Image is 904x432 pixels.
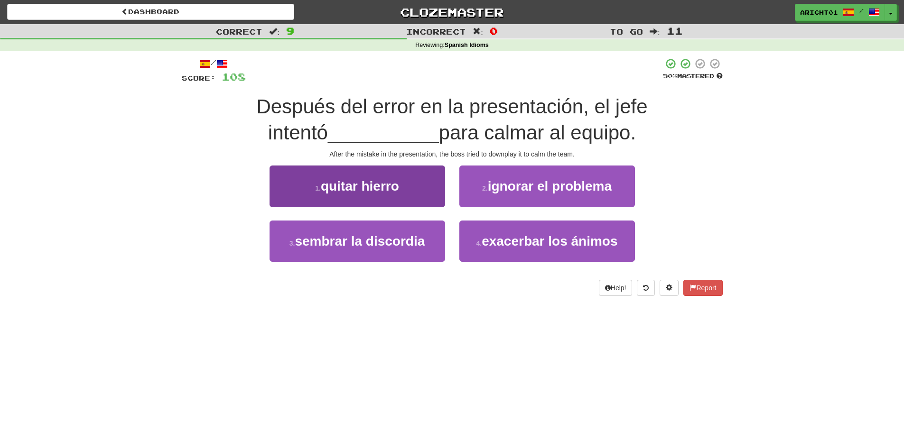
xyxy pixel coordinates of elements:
[663,72,677,80] span: 50 %
[321,179,399,193] span: quitar hierro
[256,95,647,144] span: Después del error en la presentación, el jefe intentó
[482,184,488,192] small: 2 .
[289,239,295,247] small: 3 .
[222,71,246,83] span: 108
[683,280,722,296] button: Report
[182,149,723,159] div: After the mistake in the presentation, the boss tried to downplay it to calm the team.
[406,27,466,36] span: Incorrect
[216,27,262,36] span: Correct
[459,165,635,207] button: 2.ignorar el problema
[459,221,635,262] button: 4.exacerbar los ánimos
[488,179,612,193] span: ignorar el problema
[7,4,294,20] a: Dashboard
[599,280,633,296] button: Help!
[650,28,660,36] span: :
[270,165,445,207] button: 1.quitar hierro
[795,4,885,21] a: aricht01 /
[328,121,439,144] span: __________
[269,28,280,36] span: :
[473,28,483,36] span: :
[439,121,636,144] span: para calmar al equipo.
[445,42,489,48] strong: Spanish Idioms
[663,72,723,81] div: Mastered
[637,280,655,296] button: Round history (alt+y)
[859,8,864,14] span: /
[476,239,482,247] small: 4 .
[182,74,216,82] span: Score:
[270,221,445,262] button: 3.sembrar la discordia
[315,184,321,192] small: 1 .
[482,234,617,248] span: exacerbar los ánimos
[286,25,294,37] span: 9
[610,27,643,36] span: To go
[295,234,425,248] span: sembrar la discordia
[308,4,596,20] a: Clozemaster
[800,8,838,17] span: aricht01
[182,58,246,70] div: /
[667,25,683,37] span: 11
[490,25,498,37] span: 0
